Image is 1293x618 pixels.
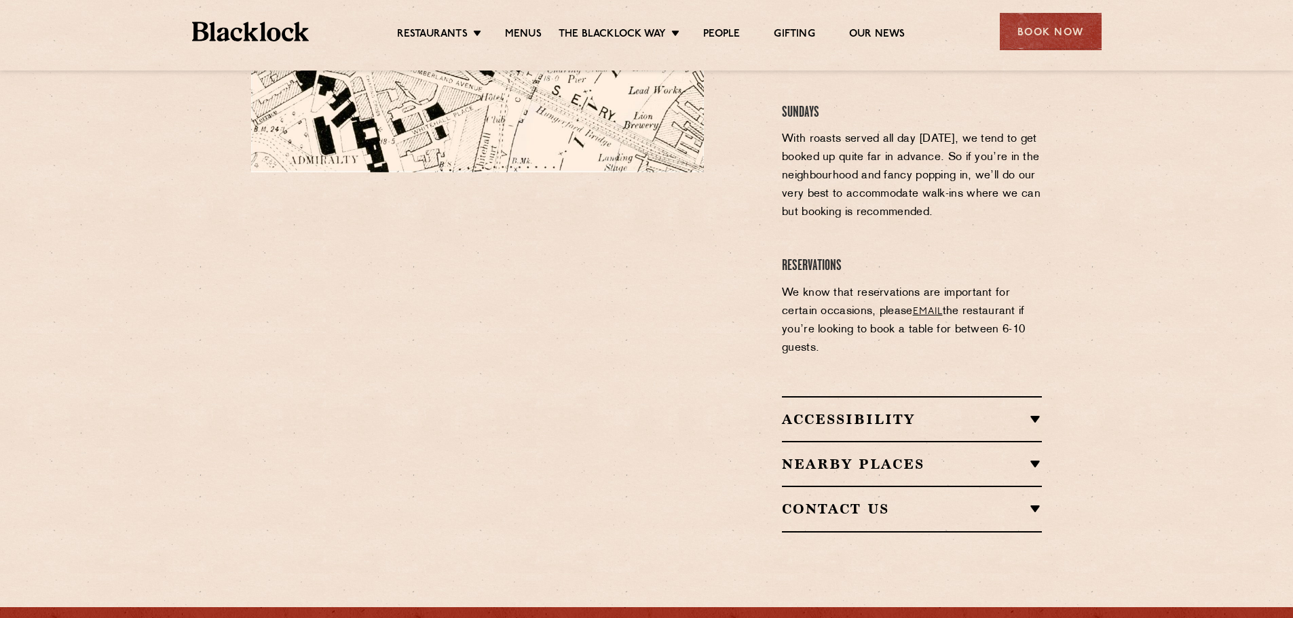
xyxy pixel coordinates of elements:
p: With roasts served all day [DATE], we tend to get booked up quite far in advance. So if you’re in... [782,130,1042,222]
div: Book Now [1000,13,1102,50]
a: The Blacklock Way [559,28,666,43]
a: Gifting [774,28,814,43]
a: email [913,307,943,317]
p: We know that reservations are important for certain occasions, please the restaurant if you’re lo... [782,284,1042,358]
img: svg%3E [558,406,748,533]
a: Our News [849,28,905,43]
h2: Nearby Places [782,456,1042,472]
h4: Reservations [782,257,1042,275]
a: Menus [505,28,542,43]
a: People [703,28,740,43]
img: BL_Textured_Logo-footer-cropped.svg [192,22,310,41]
a: Restaurants [397,28,468,43]
h2: Contact Us [782,501,1042,517]
h4: Sundays [782,104,1042,122]
h2: Accessibility [782,411,1042,427]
